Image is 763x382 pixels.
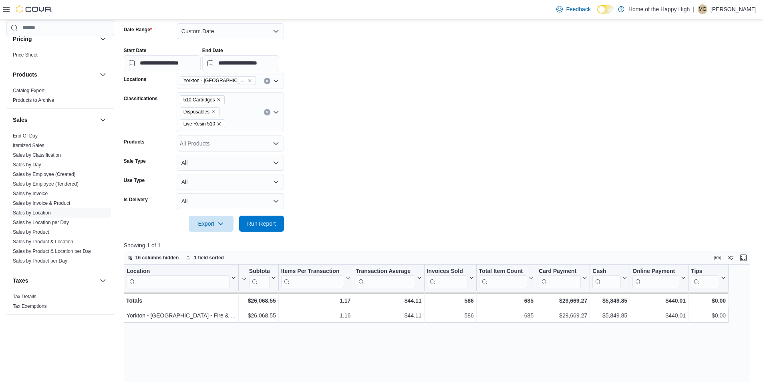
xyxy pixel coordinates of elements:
h3: Sales [13,116,28,124]
div: Online Payment [632,267,679,275]
div: 685 [479,311,533,320]
p: [PERSON_NAME] [711,4,757,14]
button: Transaction Average [356,267,421,288]
span: Export [193,216,229,232]
div: 685 [479,296,533,305]
button: Sales [13,116,97,124]
label: Classifications [124,95,158,102]
button: Subtotal [241,267,276,288]
span: 510 Cartridges [180,95,225,104]
div: $26,068.55 [241,311,276,320]
div: Location [127,267,230,288]
button: All [177,174,284,190]
span: Sales by Day [13,162,41,168]
button: 16 columns hidden [124,253,182,263]
h3: Pricing [13,35,32,43]
div: Cash [592,267,621,275]
button: Keyboard shortcuts [713,253,723,263]
span: Live Resin 510 [183,120,215,128]
div: $0.00 [691,296,726,305]
a: Sales by Product & Location [13,239,73,245]
div: Tips [691,267,719,288]
img: Cova [16,5,52,13]
button: Clear input [264,109,270,115]
div: Total Item Count [479,267,527,288]
button: Invoices Sold [427,267,473,288]
button: Remove 510 Cartridges from selection in this group [216,97,221,102]
div: Items Per Transaction [281,267,344,275]
button: Custom Date [177,23,284,39]
button: Remove Disposables from selection in this group [211,109,216,114]
div: Pricing [6,50,114,63]
span: Run Report [247,220,276,228]
button: Export [189,216,234,232]
button: All [177,193,284,209]
a: Tax Details [13,294,36,299]
a: End Of Day [13,133,38,139]
span: Price Sheet [13,52,38,58]
div: Yorkton - [GEOGRAPHIC_DATA] - Fire & Flower [127,311,236,320]
div: 586 [427,311,473,320]
div: Sales [6,131,114,269]
span: Sales by Product & Location [13,238,73,245]
button: Open list of options [273,109,279,115]
a: Sales by Invoice & Product [13,200,70,206]
button: Location [127,267,236,288]
button: Open list of options [273,78,279,84]
a: Sales by Product [13,229,49,235]
button: Taxes [13,277,97,285]
button: Products [98,70,108,79]
div: Cash [592,267,621,288]
div: Products [6,86,114,108]
p: Home of the Happy High [628,4,690,14]
span: Live Resin 510 [180,119,225,128]
div: Machaela Gardner [698,4,707,14]
p: | [693,4,695,14]
a: Sales by Employee (Tendered) [13,181,79,187]
a: Sales by Invoice [13,191,48,196]
a: Sales by Product & Location per Day [13,249,91,254]
button: Clear input [264,78,270,84]
button: Taxes [98,276,108,285]
button: Items Per Transaction [281,267,351,288]
div: $0.00 [691,311,726,320]
span: Feedback [566,5,590,13]
button: Display options [726,253,735,263]
button: Cash [592,267,627,288]
input: Press the down key to open a popover containing a calendar. [202,55,279,71]
label: Is Delivery [124,196,148,203]
a: Sales by Location per Day [13,220,69,225]
div: 1.17 [281,296,351,305]
a: Tax Exemptions [13,303,47,309]
a: Sales by Product per Day [13,258,67,264]
div: Online Payment [632,267,679,288]
div: Invoices Sold [427,267,467,288]
span: Sales by Location [13,210,51,216]
button: Online Payment [632,267,686,288]
span: Catalog Export [13,87,44,94]
button: Pricing [13,35,97,43]
a: Sales by Classification [13,152,61,158]
span: 16 columns hidden [135,255,179,261]
div: Transaction Average [356,267,415,275]
span: 1 field sorted [194,255,224,261]
div: Items Per Transaction [281,267,344,288]
div: 1.16 [281,311,351,320]
span: Sales by Location per Day [13,219,69,226]
label: Start Date [124,47,147,54]
span: Yorkton - York Station - Fire & Flower [180,76,256,85]
span: Yorkton - [GEOGRAPHIC_DATA] - Fire & Flower [183,77,246,85]
button: Card Payment [539,267,587,288]
label: End Date [202,47,223,54]
span: MG [699,4,706,14]
a: Itemized Sales [13,143,44,148]
span: 510 Cartridges [183,96,215,104]
div: $5,849.85 [592,296,627,305]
